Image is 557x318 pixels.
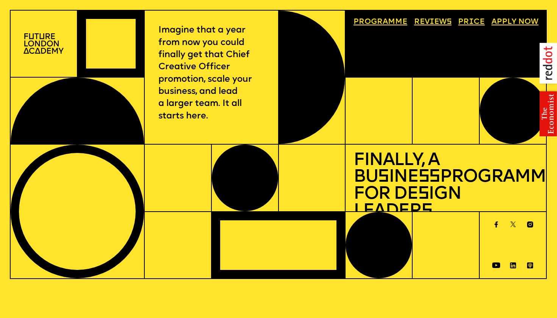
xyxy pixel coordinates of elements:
[383,18,388,26] span: a
[454,14,488,30] a: Price
[410,14,455,30] a: Reviews
[418,168,440,186] span: ss
[491,18,497,26] span: A
[158,24,264,122] p: Imagine that a year from now you could finally get that Chief Creative Officer promotion, scale y...
[350,14,411,30] a: Programme
[418,185,429,203] span: s
[378,168,389,186] span: s
[354,153,538,220] h1: Finally, a Bu ine Programme for De ign Leader
[488,14,542,30] a: Apply now
[421,203,432,220] span: s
